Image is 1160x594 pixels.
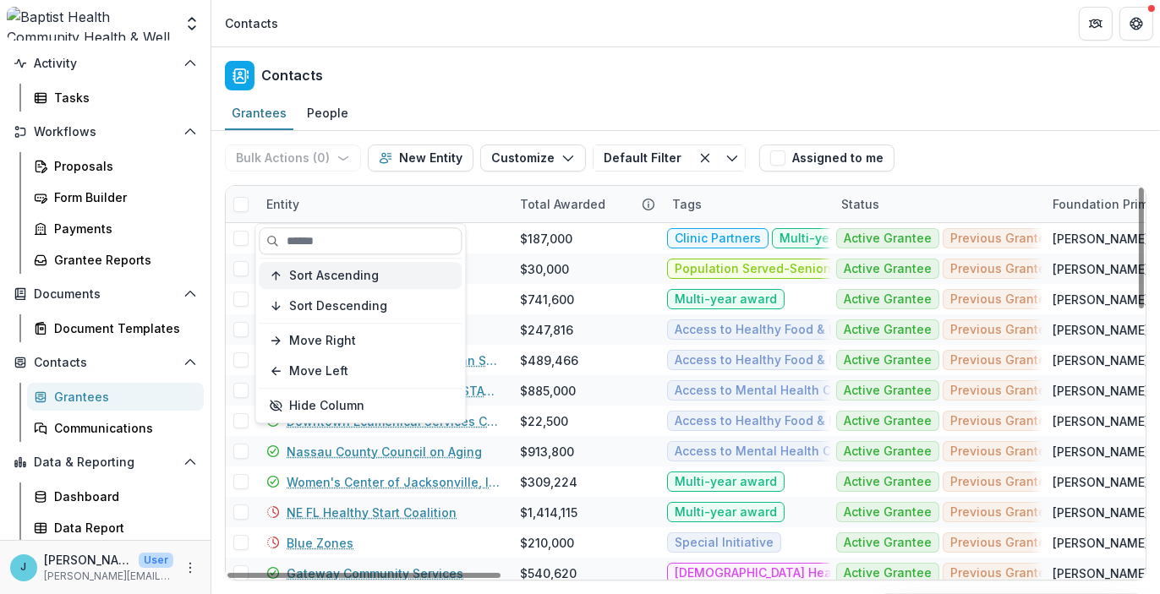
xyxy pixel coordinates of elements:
button: Customize [480,144,586,172]
button: Move Left [259,357,462,384]
div: [PERSON_NAME] [1053,260,1149,278]
div: Grantee Reports [54,251,190,269]
a: Form Builder [27,183,204,211]
div: Contacts [225,14,278,32]
div: [PERSON_NAME] [1053,351,1149,369]
button: Move Right [259,327,462,354]
a: Data Report [27,514,204,542]
p: [PERSON_NAME] [44,551,132,569]
a: Nassau County Council on Aging [287,443,482,460]
span: Active Grantee [844,292,932,307]
div: Form Builder [54,188,190,206]
span: Access to Mental Health Care [675,444,851,459]
a: Document Templates [27,314,204,342]
span: Previous Grantee [950,536,1053,550]
span: Special Initiative [675,536,774,550]
p: User [139,553,173,568]
button: Open entity switcher [180,7,204,41]
div: Payments [54,220,190,237]
div: [PERSON_NAME] [1053,412,1149,430]
a: Grantees [225,97,293,130]
div: Entity [256,186,510,222]
a: Dashboard [27,482,204,510]
div: Communications [54,419,190,437]
div: People [300,101,355,125]
a: Communications [27,414,204,442]
div: $187,000 [520,230,572,248]
button: Get Help [1119,7,1153,41]
span: Contacts [34,356,177,370]
p: [PERSON_NAME][EMAIL_ADDRESS][PERSON_NAME][DOMAIN_NAME] [44,569,173,584]
div: Grantees [225,101,293,125]
span: Active Grantee [844,232,932,246]
span: Multi-year award [675,475,777,489]
button: Toggle menu [719,144,746,172]
button: Sort Descending [259,292,462,319]
div: $913,800 [520,443,574,460]
button: Open Activity [7,50,204,77]
div: [PERSON_NAME] [1053,382,1149,400]
span: Workflows [34,125,177,139]
button: More [180,558,200,578]
span: Access to Healthy Food & Food Security [675,323,909,337]
span: Previous Grantee [950,262,1053,276]
span: Previous Grantee [950,292,1053,307]
div: Tasks [54,89,190,106]
span: Access to Healthy Food & Food Security [675,353,909,368]
button: Open Data & Reporting [7,449,204,476]
span: Multi-year award [675,505,777,520]
span: Activity [34,57,177,71]
div: Status [831,186,1042,222]
button: Partners [1079,7,1113,41]
span: Previous Grantee [950,414,1053,428]
div: $741,600 [520,291,574,308]
div: $210,000 [520,534,574,552]
div: Total Awarded [510,186,662,222]
span: Sort Descending [289,299,387,313]
div: [PERSON_NAME] [1053,473,1149,491]
div: [PERSON_NAME] [1053,564,1149,582]
span: Previous Grantee [950,505,1053,520]
div: $22,500 [520,412,568,430]
span: Active Grantee [844,323,932,337]
button: Bulk Actions (0) [225,144,361,172]
a: Grantees [27,383,204,411]
a: Payments [27,215,204,243]
div: Data Report [54,519,190,537]
a: Women's Center of Jacksonville, Inc [287,473,500,491]
span: Active Grantee [844,475,932,489]
button: Open Workflows [7,118,204,145]
div: [PERSON_NAME] [1053,504,1149,521]
span: Data & Reporting [34,455,177,470]
div: [PERSON_NAME] [1053,291,1149,308]
span: Access to Healthy Food & Food Security [675,414,909,428]
a: Grantee Reports [27,246,204,274]
span: Active Grantee [844,262,932,276]
div: Entity [256,195,309,213]
div: $489,466 [520,351,578,369]
span: Previous Grantee [950,566,1053,580]
span: Active Grantee [844,536,932,550]
div: [PERSON_NAME] [1053,321,1149,339]
button: Sort Ascending [259,262,462,289]
div: [PERSON_NAME] [1053,534,1149,552]
button: Assigned to me [759,144,895,172]
div: Tags [662,186,831,222]
span: Previous Grantee [950,444,1053,459]
button: Hide Column [259,392,462,419]
button: Default Filter [593,144,692,172]
h2: Contacts [261,68,323,84]
a: Blue Zones [287,534,353,552]
span: Access to Mental Health Care [675,384,851,398]
div: [PERSON_NAME] [1053,443,1149,460]
a: NE FL Healthy Start Coalition [287,504,457,521]
span: Previous Grantee [950,475,1053,489]
span: Multi-year award [780,232,882,246]
div: Document Templates [54,319,190,337]
a: Gateway Community Services [287,564,463,582]
div: Jennifer [21,562,27,573]
div: $309,224 [520,473,577,491]
div: Total Awarded [510,195,616,213]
